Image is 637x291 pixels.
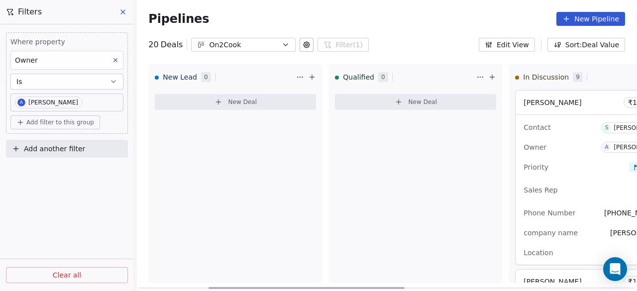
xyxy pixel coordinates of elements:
div: New Lead0 [155,64,294,90]
span: New Lead [163,72,197,82]
span: In Discussion [523,72,569,82]
span: Owner [15,56,38,64]
span: 0 [378,72,388,82]
button: Is [10,74,123,90]
div: On2Cook [209,40,278,50]
div: [PERSON_NAME] [28,99,78,106]
span: New Deal [409,98,437,106]
button: New Deal [155,94,316,110]
span: Deals [161,39,183,51]
span: Add another filter [24,144,85,154]
div: A [605,143,609,151]
div: Qualified0 [335,64,474,90]
span: Where property [10,37,123,47]
button: Filter(1) [318,38,369,52]
span: 0 [201,72,211,82]
span: Filters [18,6,42,18]
button: Edit View [479,38,535,52]
span: 9 [573,72,583,82]
span: company name [524,229,578,237]
span: Pipelines [148,12,209,26]
span: Add filter to this group [26,118,94,126]
button: Clear all [6,267,128,283]
div: Open Intercom Messenger [603,257,627,281]
span: Is [16,77,22,87]
span: Location [524,249,553,257]
span: Sales Rep [524,186,557,194]
button: Sort: Deal Value [547,38,625,52]
span: Clear all [53,270,81,281]
button: New Pipeline [556,12,625,26]
button: New Deal [335,94,496,110]
span: A [17,98,25,106]
span: New Deal [228,98,257,106]
span: Priority [524,163,548,171]
span: [PERSON_NAME] [524,278,581,286]
div: S [605,124,608,132]
span: [PERSON_NAME] [524,98,581,106]
span: Phone Number [524,209,575,217]
span: Owner [524,143,546,151]
div: 20 [148,39,183,51]
span: Qualified [343,72,374,82]
span: Contact [524,123,550,131]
